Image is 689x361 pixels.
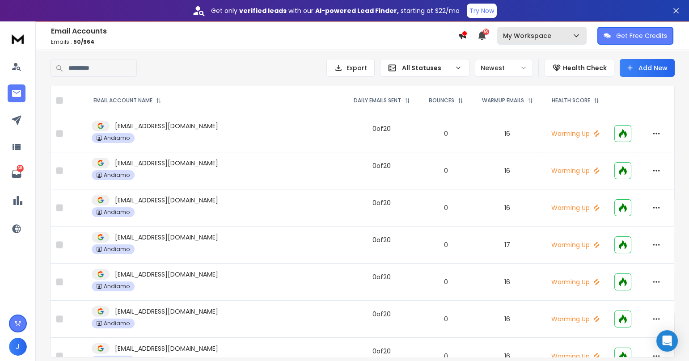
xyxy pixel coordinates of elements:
[9,338,27,356] button: J
[552,97,590,104] p: HEALTH SCORE
[211,6,460,15] p: Get only with our starting at $22/mo
[548,315,604,323] p: Warming Up
[475,59,533,77] button: Newest
[372,198,391,207] div: 0 of 20
[616,31,667,40] p: Get Free Credits
[425,166,467,175] p: 0
[425,129,467,138] p: 0
[483,29,489,35] span: 50
[115,196,218,205] p: [EMAIL_ADDRESS][DOMAIN_NAME]
[372,273,391,281] div: 0 of 20
[548,203,604,212] p: Warming Up
[425,277,467,286] p: 0
[597,27,673,45] button: Get Free Credits
[472,301,542,338] td: 16
[93,97,161,104] div: EMAIL ACCOUNT NAME
[104,246,130,253] p: Andiamo
[17,165,24,172] p: 4686
[429,97,454,104] p: BOUNCES
[326,59,375,77] button: Export
[472,227,542,264] td: 17
[104,283,130,290] p: Andiamo
[354,97,401,104] p: DAILY EMAILS SENT
[115,270,218,279] p: [EMAIL_ADDRESS][DOMAIN_NAME]
[402,63,451,72] p: All Statuses
[425,203,467,212] p: 0
[51,38,458,46] p: Emails :
[372,161,391,170] div: 0 of 20
[425,352,467,361] p: 0
[115,307,218,316] p: [EMAIL_ADDRESS][DOMAIN_NAME]
[467,4,497,18] button: Try Now
[548,166,604,175] p: Warming Up
[104,209,130,216] p: Andiamo
[548,352,604,361] p: Warming Up
[545,59,614,77] button: Health Check
[372,347,391,356] div: 0 of 20
[656,330,678,352] div: Open Intercom Messenger
[315,6,399,15] strong: AI-powered Lead Finder,
[115,122,218,130] p: [EMAIL_ADDRESS][DOMAIN_NAME]
[104,172,130,179] p: Andiamo
[425,315,467,323] p: 0
[372,235,391,244] div: 0 of 20
[472,152,542,189] td: 16
[104,320,130,327] p: Andiamo
[472,189,542,227] td: 16
[239,6,287,15] strong: verified leads
[482,97,524,104] p: WARMUP EMAILS
[620,59,675,77] button: Add New
[472,115,542,152] td: 16
[73,38,94,46] span: 50 / 964
[9,30,27,47] img: logo
[372,310,391,319] div: 0 of 20
[548,240,604,249] p: Warming Up
[115,159,218,168] p: [EMAIL_ADDRESS][DOMAIN_NAME]
[548,129,604,138] p: Warming Up
[425,240,467,249] p: 0
[469,6,494,15] p: Try Now
[472,264,542,301] td: 16
[372,124,391,133] div: 0 of 20
[115,233,218,242] p: [EMAIL_ADDRESS][DOMAIN_NAME]
[115,344,218,353] p: [EMAIL_ADDRESS][DOMAIN_NAME]
[548,277,604,286] p: Warming Up
[503,31,555,40] p: My Workspace
[51,26,458,37] h1: Email Accounts
[8,165,25,183] a: 4686
[104,134,130,142] p: Andiamo
[563,63,607,72] p: Health Check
